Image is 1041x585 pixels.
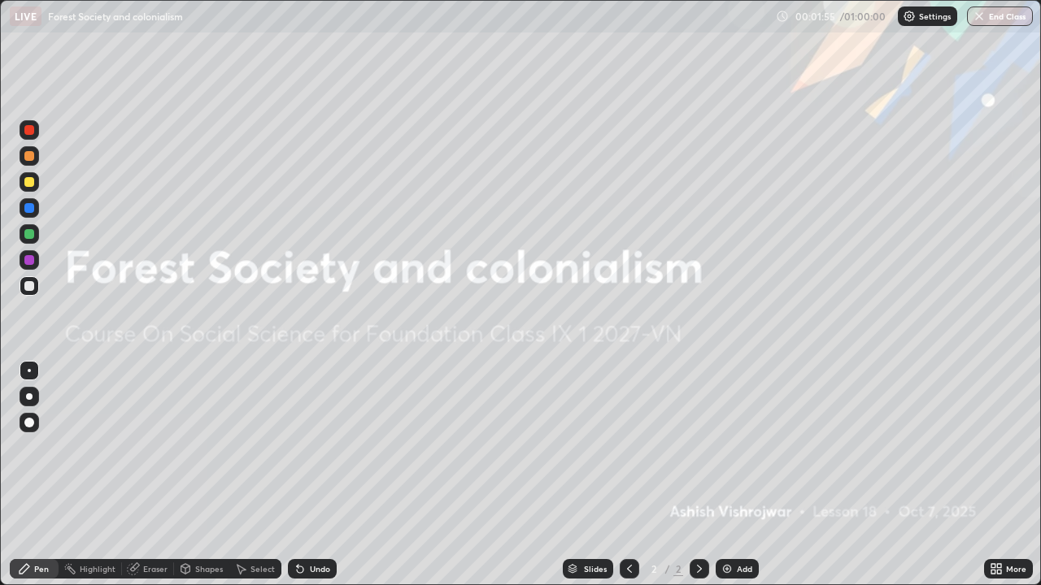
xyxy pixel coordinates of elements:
p: Forest Society and colonialism [48,10,183,23]
img: add-slide-button [721,562,734,575]
img: class-settings-icons [903,10,916,23]
div: / [665,564,670,574]
img: end-class-cross [973,10,986,23]
div: Slides [584,565,607,573]
p: LIVE [15,10,37,23]
button: End Class [967,6,1033,26]
div: Undo [310,565,330,573]
div: Highlight [80,565,115,573]
div: Add [737,565,752,573]
div: Eraser [143,565,168,573]
div: Select [250,565,275,573]
div: 2 [646,564,662,574]
div: Shapes [195,565,223,573]
div: Pen [34,565,49,573]
div: More [1006,565,1026,573]
div: 2 [673,561,683,576]
p: Settings [919,12,951,20]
